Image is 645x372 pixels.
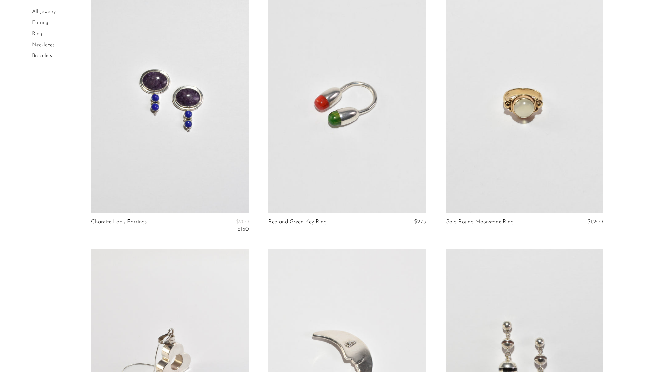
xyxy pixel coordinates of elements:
span: $1,200 [587,219,603,225]
a: Gold Round Moonstone Ring [446,219,514,225]
span: $150 [237,226,249,232]
a: All Jewelry [32,9,56,14]
a: Earrings [32,20,50,26]
a: Red and Green Key Ring [268,219,327,225]
a: Necklaces [32,42,55,47]
span: $200 [236,219,249,225]
a: Bracelets [32,53,52,58]
span: $275 [414,219,426,225]
a: Rings [32,31,44,36]
a: Charoite Lapis Earrings [91,219,147,232]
